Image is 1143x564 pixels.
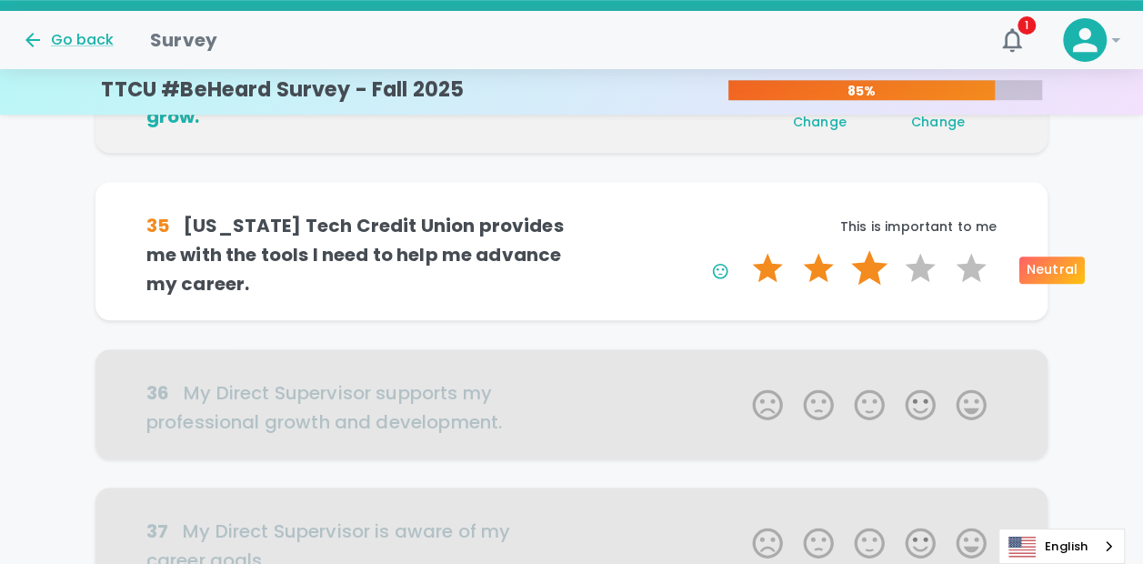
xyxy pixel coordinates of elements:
[998,529,1125,564] aside: Language selected: English
[990,18,1034,62] button: 1
[572,217,998,236] p: This is important to me
[793,113,847,131] span: Change
[101,77,464,103] h4: TTCU #BeHeard Survey - Fall 2025
[146,211,169,240] div: 35
[1018,16,1036,35] span: 1
[22,29,114,51] button: Go back
[911,113,965,131] span: Change
[150,25,217,55] h1: Survey
[999,529,1124,563] a: English
[998,529,1125,564] div: Language
[1019,257,1085,284] div: Neutral
[728,82,995,100] p: 85%
[146,211,572,298] h6: [US_STATE] Tech Credit Union provides me with the tools I need to help me advance my career.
